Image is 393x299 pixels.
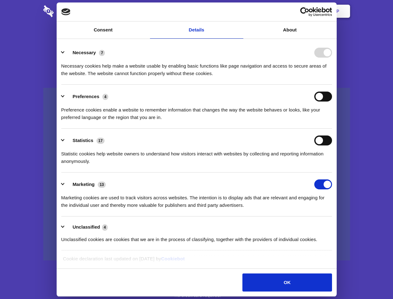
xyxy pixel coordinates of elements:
a: About [243,21,337,39]
img: logo-wordmark-white-trans-d4663122ce5f474addd5e946df7df03e33cb6a1c49d2221995e7729f52c070b2.svg [43,5,96,17]
div: Cookie declaration last updated on [DATE] by [58,255,335,267]
a: Login [282,2,309,21]
div: Necessary cookies help make a website usable by enabling basic functions like page navigation and... [61,58,332,77]
button: Unclassified (4) [61,223,112,231]
button: Marketing (13) [61,179,110,189]
a: Usercentrics Cookiebot - opens in a new window [278,7,332,17]
a: Pricing [183,2,210,21]
div: Preference cookies enable a website to remember information that changes the way the website beha... [61,102,332,121]
button: Necessary (7) [61,48,109,58]
div: Statistic cookies help website owners to understand how visitors interact with websites by collec... [61,145,332,165]
div: Marketing cookies are used to track visitors across websites. The intention is to display ads tha... [61,189,332,209]
a: Consent [57,21,150,39]
button: Statistics (17) [61,135,109,145]
a: Contact [252,2,281,21]
h1: Eliminate Slack Data Loss. [43,28,350,50]
a: Details [150,21,243,39]
a: Wistia video thumbnail [43,88,350,261]
button: OK [242,273,332,292]
iframe: Drift Widget Chat Controller [362,268,386,292]
span: 17 [96,138,105,144]
label: Statistics [73,138,93,143]
img: logo [61,8,71,15]
span: 13 [98,182,106,188]
a: Cookiebot [161,256,185,261]
label: Marketing [73,182,95,187]
div: Unclassified cookies are cookies that we are in the process of classifying, together with the pro... [61,231,332,243]
label: Preferences [73,94,99,99]
span: 4 [102,94,108,100]
span: 7 [99,50,105,56]
span: 4 [102,224,108,230]
h4: Auto-redaction of sensitive data, encrypted data sharing and self-destructing private chats. Shar... [43,57,350,77]
label: Necessary [73,50,96,55]
button: Preferences (4) [61,92,112,102]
